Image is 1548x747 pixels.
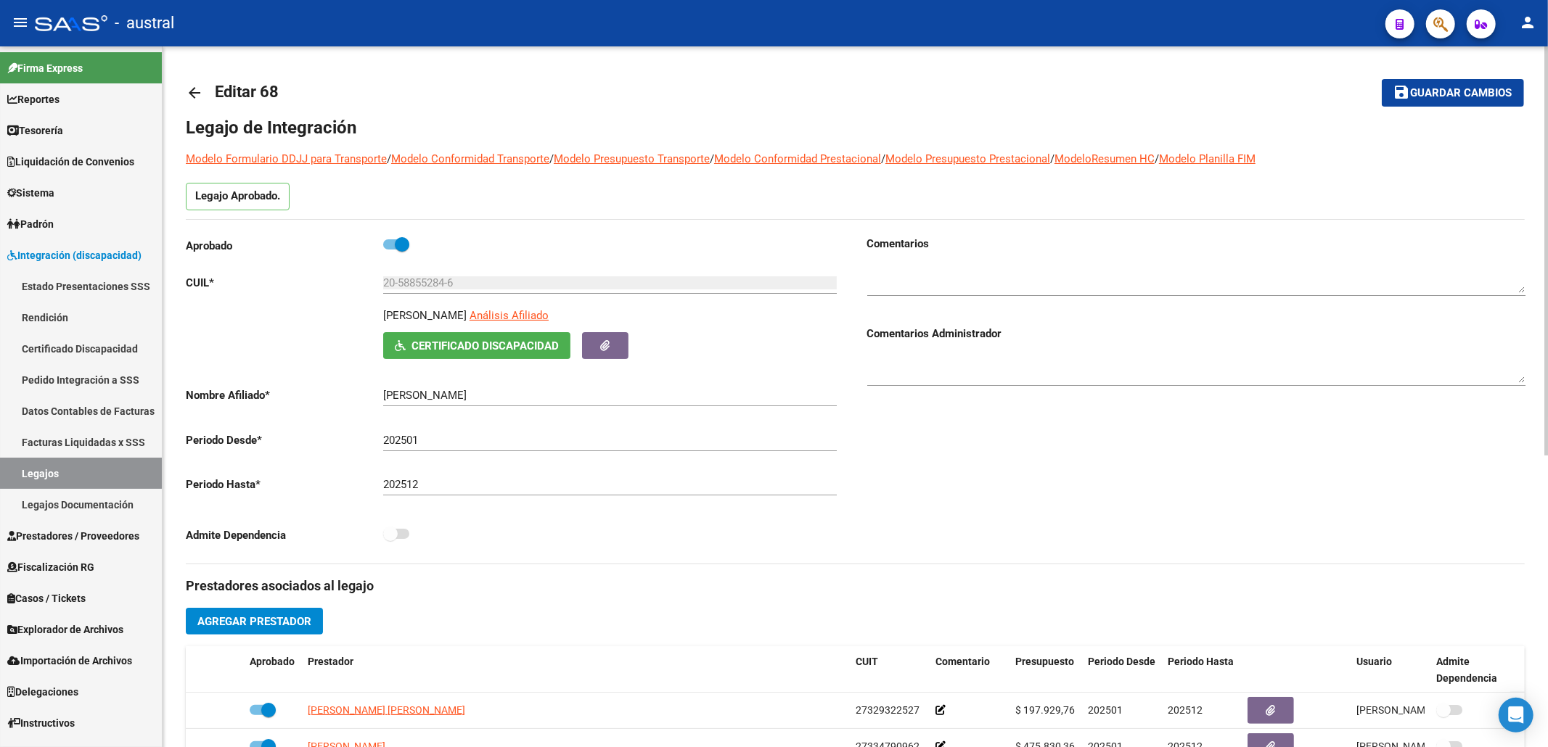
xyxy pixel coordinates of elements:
span: - austral [115,7,174,39]
span: Periodo Desde [1088,656,1155,667]
datatable-header-cell: Presupuesto [1010,646,1082,694]
span: $ 197.929,76 [1015,704,1075,716]
span: Guardar cambios [1411,87,1512,100]
span: Integración (discapacidad) [7,247,142,263]
h3: Comentarios [867,236,1526,252]
span: Tesorería [7,123,63,139]
p: Aprobado [186,238,383,254]
span: Firma Express [7,60,83,76]
datatable-header-cell: Prestador [302,646,850,694]
mat-icon: person [1519,14,1536,31]
button: Certificado Discapacidad [383,332,570,359]
button: Guardar cambios [1382,79,1524,106]
h1: Legajo de Integración [186,116,1525,139]
p: Periodo Hasta [186,476,383,492]
span: Instructivos [7,715,75,731]
span: Editar 68 [215,83,279,101]
span: Importación de Archivos [7,653,132,669]
button: Agregar Prestador [186,608,323,635]
p: CUIL [186,275,383,291]
a: Modelo Formulario DDJJ para Transporte [186,152,387,165]
datatable-header-cell: Periodo Hasta [1162,646,1242,694]
datatable-header-cell: Usuario [1351,646,1430,694]
span: Prestadores / Proveedores [7,528,139,544]
a: Modelo Presupuesto Transporte [554,152,710,165]
span: Casos / Tickets [7,590,86,606]
span: Fiscalización RG [7,559,94,575]
span: CUIT [856,656,878,667]
a: ModeloResumen HC [1054,152,1155,165]
span: Reportes [7,91,60,107]
span: Agregar Prestador [197,615,311,628]
span: Explorador de Archivos [7,622,123,637]
datatable-header-cell: Admite Dependencia [1430,646,1510,694]
a: Modelo Planilla FIM [1159,152,1256,165]
span: 27329322527 [856,704,920,716]
p: Legajo Aprobado. [186,183,290,210]
span: Análisis Afiliado [470,309,549,322]
span: Usuario [1356,656,1392,667]
datatable-header-cell: Comentario [930,646,1010,694]
span: Liquidación de Convenios [7,154,134,170]
a: Modelo Conformidad Transporte [391,152,549,165]
datatable-header-cell: CUIT [850,646,930,694]
span: Prestador [308,656,353,667]
span: 202501 [1088,704,1123,716]
span: Presupuesto [1015,656,1074,667]
mat-icon: arrow_back [186,84,203,102]
p: [PERSON_NAME] [383,308,467,323]
h3: Comentarios Administrador [867,326,1526,342]
span: 202512 [1168,704,1203,716]
a: Modelo Conformidad Prestacional [714,152,881,165]
span: Admite Dependencia [1436,656,1497,684]
mat-icon: menu [12,14,29,31]
div: Open Intercom Messenger [1499,698,1533,732]
datatable-header-cell: Aprobado [244,646,302,694]
span: Comentario [935,656,990,667]
p: Nombre Afiliado [186,387,383,403]
mat-icon: save [1393,83,1411,101]
h3: Prestadores asociados al legajo [186,576,1525,596]
span: Periodo Hasta [1168,656,1234,667]
span: Delegaciones [7,684,78,700]
datatable-header-cell: Periodo Desde [1082,646,1162,694]
span: Aprobado [250,656,295,667]
p: Admite Dependencia [186,527,383,543]
span: Certificado Discapacidad [411,339,559,352]
span: [PERSON_NAME] [DATE] [1356,704,1470,716]
span: Padrón [7,216,54,232]
span: [PERSON_NAME] [PERSON_NAME] [308,704,465,716]
span: Sistema [7,185,54,201]
p: Periodo Desde [186,432,383,448]
a: Modelo Presupuesto Prestacional [885,152,1050,165]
